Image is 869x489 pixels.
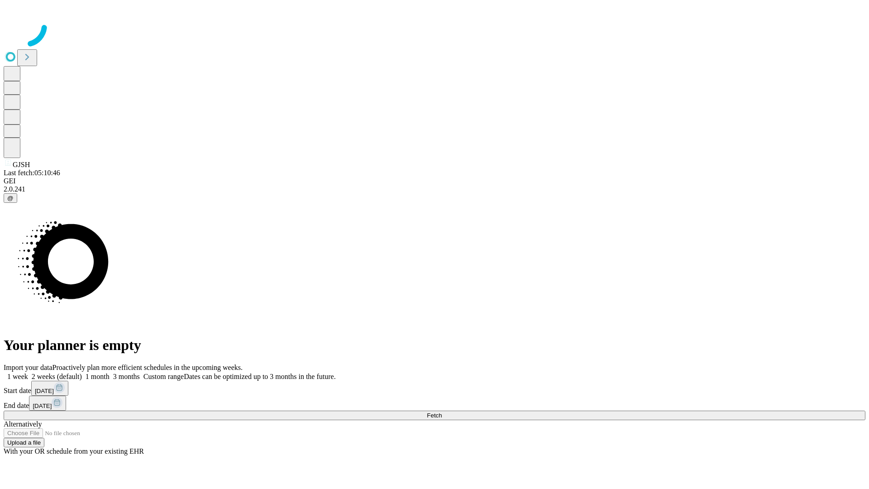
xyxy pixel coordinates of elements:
[4,364,53,371] span: Import your data
[4,411,865,420] button: Fetch
[31,381,68,396] button: [DATE]
[4,185,865,193] div: 2.0.241
[13,161,30,168] span: GJSH
[4,177,865,185] div: GEI
[7,373,28,380] span: 1 week
[53,364,243,371] span: Proactively plan more efficient schedules in the upcoming weeks.
[4,438,44,447] button: Upload a file
[4,381,865,396] div: Start date
[32,373,82,380] span: 2 weeks (default)
[4,396,865,411] div: End date
[35,388,54,394] span: [DATE]
[4,447,144,455] span: With your OR schedule from your existing EHR
[4,420,42,428] span: Alternatively
[4,193,17,203] button: @
[33,403,52,409] span: [DATE]
[4,337,865,354] h1: Your planner is empty
[184,373,335,380] span: Dates can be optimized up to 3 months in the future.
[427,412,442,419] span: Fetch
[143,373,184,380] span: Custom range
[113,373,140,380] span: 3 months
[7,195,14,201] span: @
[86,373,110,380] span: 1 month
[4,169,60,177] span: Last fetch: 05:10:46
[29,396,66,411] button: [DATE]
